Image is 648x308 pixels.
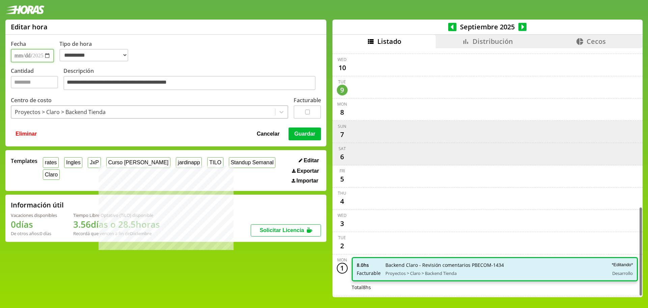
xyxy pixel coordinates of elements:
button: TILO [207,157,223,168]
span: Importar [296,178,318,184]
h1: Editar hora [11,22,48,31]
h2: Información útil [11,200,64,209]
div: Tiempo Libre Optativo (TiLO) disponible [73,212,160,218]
h1: 0 días [11,218,57,230]
div: Mon [337,257,347,263]
div: Tue [338,235,346,241]
button: Cancelar [255,128,282,140]
input: Cantidad [11,76,58,88]
label: Fecha [11,40,26,48]
span: Editar [304,158,319,164]
span: Solicitar Licencia [260,227,304,233]
div: 2 [337,241,348,251]
div: 8 [337,107,348,118]
div: Fri [340,168,345,174]
img: logotipo [5,5,45,14]
button: Guardar [289,128,321,140]
div: 4 [337,196,348,207]
span: Septiembre 2025 [457,22,518,31]
span: Distribución [473,37,513,46]
label: Facturable [294,96,321,104]
span: Listado [377,37,401,46]
div: Wed [337,213,347,218]
button: Solicitar Licencia [251,224,321,236]
button: Editar [297,157,321,164]
button: jardinapp [176,157,202,168]
div: 1 [337,263,348,274]
div: Wed [337,57,347,62]
textarea: Descripción [63,76,316,90]
div: Total 8 hs [352,284,638,290]
div: Thu [338,190,346,196]
div: 10 [337,62,348,73]
label: Tipo de hora [59,40,134,62]
div: Tue [338,79,346,85]
div: 9 [337,85,348,95]
div: 7 [337,129,348,140]
button: Exportar [290,168,321,174]
div: Proyectos > Claro > Backend Tienda [15,108,106,116]
button: Standup Semanal [229,157,276,168]
div: 6 [337,151,348,162]
span: Exportar [297,168,319,174]
span: Templates [11,157,37,165]
div: Sat [339,146,346,151]
div: Vacaciones disponibles [11,212,57,218]
button: Claro [43,169,60,180]
div: Recordá que vencen a fin de [73,230,160,236]
select: Tipo de hora [59,49,128,61]
div: scrollable content [332,48,643,296]
button: Curso [PERSON_NAME] [106,157,170,168]
button: JxP [88,157,101,168]
button: Ingles [64,157,82,168]
label: Centro de costo [11,96,52,104]
label: Descripción [63,67,321,92]
button: Eliminar [13,128,39,140]
div: De otros años: 0 días [11,230,57,236]
div: Mon [337,101,347,107]
span: Cecos [587,37,606,46]
div: 3 [337,218,348,229]
label: Cantidad [11,67,63,92]
h1: 3.56 días o 28.5 horas [73,218,160,230]
b: Diciembre [130,230,152,236]
button: rates [43,157,59,168]
div: Sun [338,123,346,129]
div: 5 [337,174,348,185]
